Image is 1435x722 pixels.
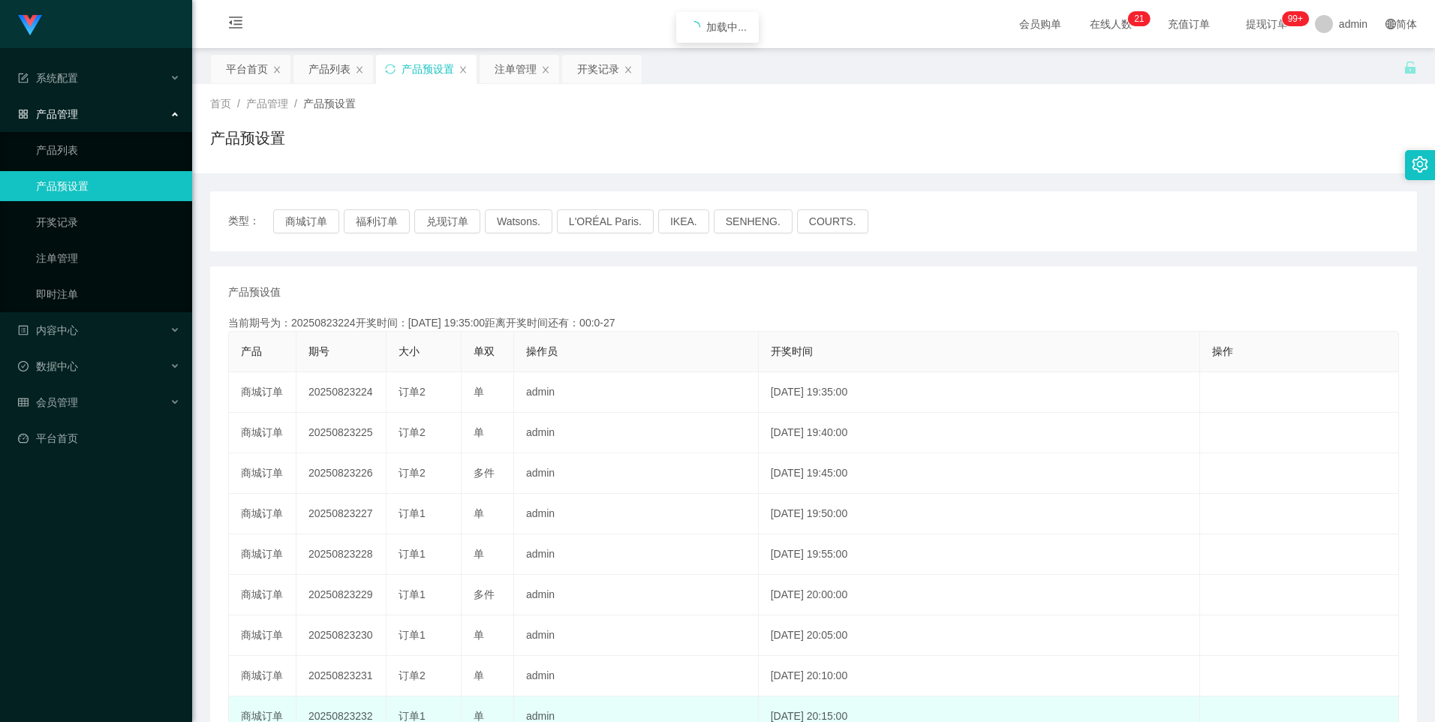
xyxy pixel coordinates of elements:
[514,656,759,696] td: admin
[1128,11,1150,26] sup: 21
[759,453,1200,494] td: [DATE] 19:45:00
[658,209,709,233] button: IKEA.
[303,98,356,110] span: 产品预设置
[514,494,759,534] td: admin
[36,279,180,309] a: 即时注单
[385,64,396,74] i: 图标: sync
[18,423,180,453] a: 图标: dashboard平台首页
[474,548,484,560] span: 单
[36,135,180,165] a: 产品列表
[759,534,1200,575] td: [DATE] 19:55:00
[495,55,537,83] div: 注单管理
[228,284,281,300] span: 产品预设值
[688,21,700,33] i: icon: loading
[399,467,426,479] span: 订单2
[402,55,454,83] div: 产品预设置
[1134,11,1139,26] p: 2
[1212,345,1233,357] span: 操作
[296,656,387,696] td: 20250823231
[474,507,484,519] span: 单
[759,372,1200,413] td: [DATE] 19:35:00
[296,453,387,494] td: 20250823226
[18,15,42,36] img: logo.9652507e.png
[474,669,484,681] span: 单
[229,413,296,453] td: 商城订单
[474,629,484,641] span: 单
[210,127,285,149] h1: 产品预设置
[18,73,29,83] i: 图标: form
[226,55,268,83] div: 平台首页
[1282,11,1309,26] sup: 941
[228,209,273,233] span: 类型：
[18,324,78,336] span: 内容中心
[1412,156,1428,173] i: 图标: setting
[296,494,387,534] td: 20250823227
[1160,19,1217,29] span: 充值订单
[399,669,426,681] span: 订单2
[399,588,426,600] span: 订单1
[229,453,296,494] td: 商城订单
[18,325,29,335] i: 图标: profile
[485,209,552,233] button: Watsons.
[18,361,29,372] i: 图标: check-circle-o
[514,372,759,413] td: admin
[210,1,261,49] i: 图标: menu-fold
[474,345,495,357] span: 单双
[229,372,296,413] td: 商城订单
[272,65,281,74] i: 图标: close
[759,615,1200,656] td: [DATE] 20:05:00
[229,656,296,696] td: 商城订单
[210,98,231,110] span: 首页
[18,108,78,120] span: 产品管理
[296,575,387,615] td: 20250823229
[624,65,633,74] i: 图标: close
[344,209,410,233] button: 福利订单
[1403,61,1417,74] i: 图标: unlock
[526,345,558,357] span: 操作员
[399,548,426,560] span: 订单1
[399,426,426,438] span: 订单2
[474,426,484,438] span: 单
[514,575,759,615] td: admin
[771,345,813,357] span: 开奖时间
[714,209,793,233] button: SENHENG.
[474,467,495,479] span: 多件
[296,413,387,453] td: 20250823225
[273,209,339,233] button: 商城订单
[296,615,387,656] td: 20250823230
[237,98,240,110] span: /
[459,65,468,74] i: 图标: close
[399,629,426,641] span: 订单1
[229,534,296,575] td: 商城订单
[759,494,1200,534] td: [DATE] 19:50:00
[36,207,180,237] a: 开奖记录
[797,209,868,233] button: COURTS.
[414,209,480,233] button: 兑现订单
[1139,11,1145,26] p: 1
[706,21,747,33] span: 加载中...
[36,243,180,273] a: 注单管理
[294,98,297,110] span: /
[514,534,759,575] td: admin
[241,345,262,357] span: 产品
[1082,19,1139,29] span: 在线人数
[308,345,329,357] span: 期号
[355,65,364,74] i: 图标: close
[228,315,1399,331] div: 当前期号为：20250823224开奖时间：[DATE] 19:35:00距离开奖时间还有：00:0-27
[18,109,29,119] i: 图标: appstore-o
[308,55,350,83] div: 产品列表
[474,386,484,398] span: 单
[246,98,288,110] span: 产品管理
[229,494,296,534] td: 商城订单
[759,656,1200,696] td: [DATE] 20:10:00
[229,615,296,656] td: 商城订单
[514,413,759,453] td: admin
[399,386,426,398] span: 订单2
[541,65,550,74] i: 图标: close
[296,534,387,575] td: 20250823228
[1385,19,1396,29] i: 图标: global
[474,710,484,722] span: 单
[759,575,1200,615] td: [DATE] 20:00:00
[399,507,426,519] span: 订单1
[36,171,180,201] a: 产品预设置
